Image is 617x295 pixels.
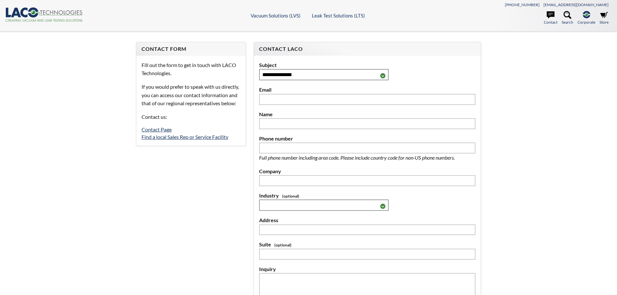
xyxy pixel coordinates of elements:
a: Find a local Sales Rep or Service Facility [142,134,228,140]
a: Contact Page [142,126,172,132]
label: Name [259,110,475,119]
label: Email [259,85,475,94]
label: Suite [259,240,475,249]
label: Company [259,167,475,176]
a: Contact [544,11,557,25]
span: Corporate [577,19,595,25]
a: Vacuum Solutions (LVS) [251,13,301,18]
label: Address [259,216,475,224]
a: Search [562,11,573,25]
a: Store [600,11,609,25]
h4: Contact LACO [259,46,475,52]
label: Subject [259,61,475,69]
p: Contact us: [142,113,240,121]
a: [EMAIL_ADDRESS][DOMAIN_NAME] [543,2,609,7]
p: Full phone number including area code. Please include country code for non-US phone numbers. [259,153,475,162]
h4: Contact Form [142,46,240,52]
label: Industry [259,191,475,200]
label: Phone number [259,134,475,143]
label: Inquiry [259,265,475,273]
a: Leak Test Solutions (LTS) [312,13,365,18]
p: If you would prefer to speak with us directly, you can access our contact information and that of... [142,83,240,108]
p: Fill out the form to get in touch with LACO Technologies. [142,61,240,77]
a: [PHONE_NUMBER] [505,2,540,7]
